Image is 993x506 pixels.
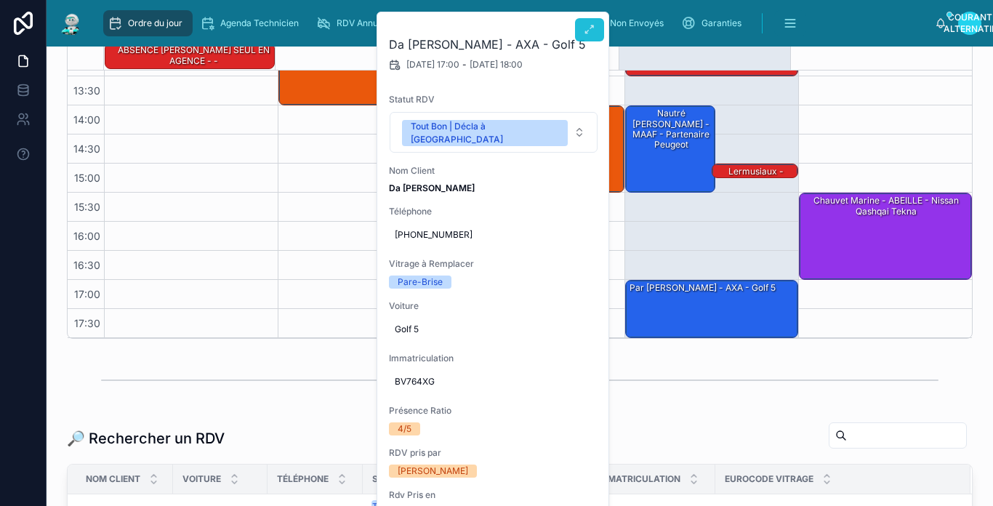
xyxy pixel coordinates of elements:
div: ABSENCE DANY,MICHEL SEUL EN AGENCE - - [113,43,274,68]
span: 17:30 [71,317,104,329]
span: Immatriculation [389,353,598,364]
span: Présence Ratio [389,405,598,417]
span: Agenda Technicien [220,17,299,29]
div: Pare-Brise [398,276,443,289]
span: Téléphone [277,473,329,485]
div: 4/5 [398,422,411,435]
span: Ordre du jour [128,17,182,29]
strong: Da [PERSON_NAME] [389,182,475,193]
span: 14:30 [70,142,104,155]
span: 13:30 [70,84,104,97]
span: Immatriculation [598,473,680,485]
a: Étagère [403,10,470,36]
span: Téléphone [389,206,598,217]
div: ABSENCE [PERSON_NAME] SEUL EN AGENCE - - [113,44,274,68]
div: Chauvet Marine - ABEILLE - Nissan qashqai tekna [800,193,971,279]
span: 16:00 [70,230,104,242]
img: Logo de l’application [58,12,84,35]
span: 16:30 [70,259,104,271]
div: Lermusiaux - MACIF - Mégane 3 [712,164,797,179]
span: 14:00 [70,113,104,126]
div: contenu défilant [96,7,935,39]
span: - [462,59,467,71]
span: [DATE] 18:00 [470,59,523,71]
div: Tout Bon | Décla à [GEOGRAPHIC_DATA] [411,120,559,146]
button: Select Button [390,112,598,153]
span: [PHONE_NUMBER] [395,229,592,241]
span: Garanties [701,17,741,29]
a: Cadeaux [473,10,544,36]
div: par [PERSON_NAME] - AXA - Golf 5 [626,281,797,337]
span: Nom Client [86,473,140,485]
span: RDV Annulés [337,17,390,29]
div: Lermusiaux - MACIF - Mégane 3 [715,165,797,189]
span: 15:00 [71,172,104,184]
span: Nom Client [389,165,598,177]
span: Statut RDV [389,94,598,105]
a: RDV Annulés [312,10,400,36]
span: [DATE] 17:00 [406,59,459,71]
span: Statut RDV [372,473,428,485]
span: Voiture [182,473,221,485]
span: Vitrage à Remplacer [389,258,598,270]
span: Eurocode Vitrage [725,473,813,485]
div: par [PERSON_NAME] - AXA - Golf 5 [628,281,777,294]
a: Ordre du jour [103,10,193,36]
span: Golf 5 [395,324,592,335]
div: [PERSON_NAME] [398,465,468,478]
span: Rdv Pris en [389,489,598,501]
a: Dossiers Non Envoyés [547,10,674,36]
span: BV764XG [395,376,592,387]
span: 17:00 [71,288,104,300]
h2: Da [PERSON_NAME] - AXA - Golf 5 [389,36,598,53]
a: Garanties [677,10,752,36]
div: Nautré [PERSON_NAME] - MAAF - Partenaire Peugeot [626,106,715,192]
div: Chauvet Marine - ABEILLE - Nissan qashqai tekna [802,194,970,218]
h1: 🔎 Rechercher un RDV [67,428,225,449]
span: RDV pris par [389,447,598,459]
span: Dossiers Non Envoyés [572,17,664,29]
div: Nautré [PERSON_NAME] - MAAF - Partenaire Peugeot [628,107,714,152]
span: 15:30 [71,201,104,213]
a: Agenda Technicien [196,10,309,36]
span: Voiture [389,300,598,312]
